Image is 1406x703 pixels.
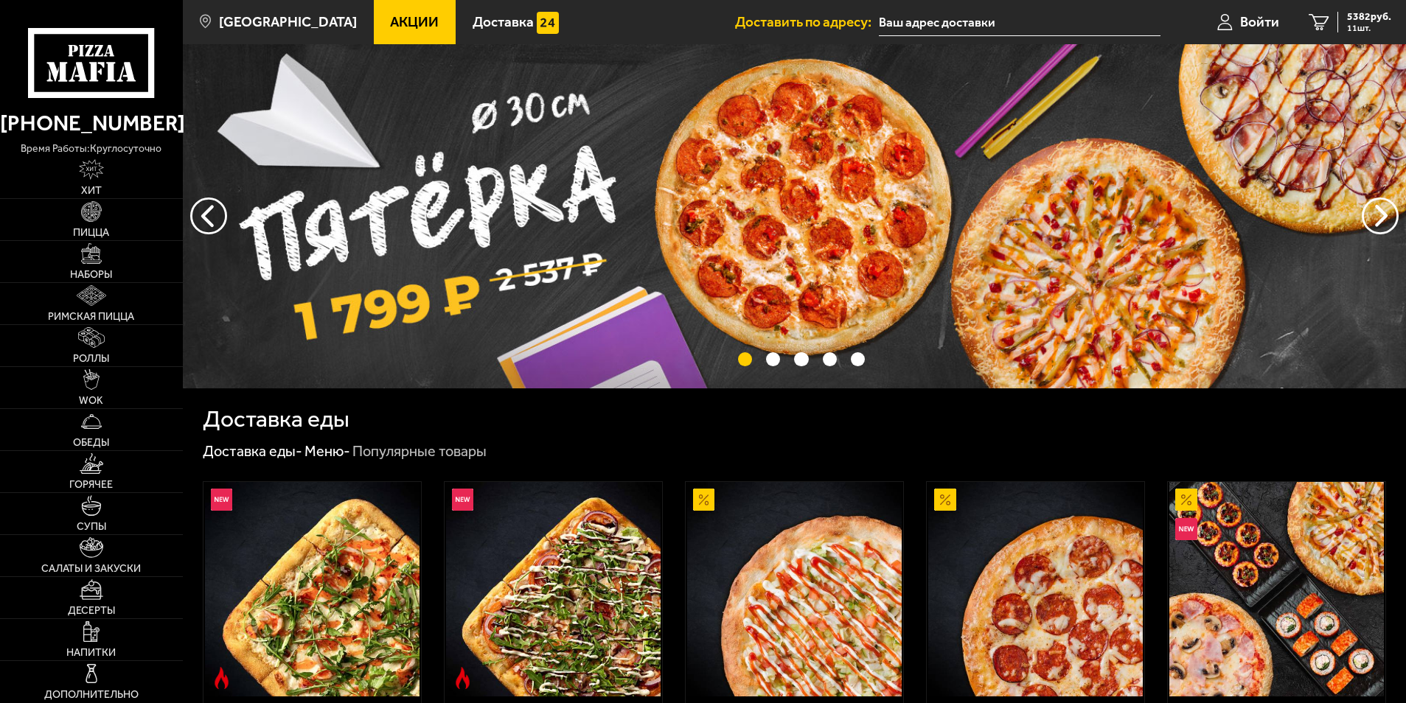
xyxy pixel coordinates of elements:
a: НовинкаОстрое блюдоРимская с креветками [203,482,421,696]
a: Доставка еды- [203,442,302,460]
span: Супы [77,522,106,532]
a: АкционныйНовинкаВсё включено [1168,482,1385,696]
div: Популярные товары [352,442,487,461]
img: Всё включено [1169,482,1384,696]
img: Аль-Шам 25 см (тонкое тесто) [687,482,902,696]
img: Острое блюдо [452,667,474,689]
img: Римская с мясным ассорти [446,482,661,696]
span: Напитки [66,648,116,658]
span: [GEOGRAPHIC_DATA] [219,15,357,29]
img: Новинка [211,489,233,511]
button: следующий [190,197,227,234]
span: Горячее [69,480,113,490]
span: Хит [81,186,102,196]
h1: Доставка еды [203,408,349,431]
a: НовинкаОстрое блюдоРимская с мясным ассорти [445,482,662,696]
span: Войти [1240,15,1279,29]
span: Салаты и закуски [41,564,141,574]
a: Меню- [304,442,350,460]
a: АкционныйПепперони 25 см (толстое с сыром) [927,482,1144,696]
span: 5382 руб. [1347,12,1391,22]
img: Акционный [934,489,956,511]
img: Новинка [1175,518,1197,540]
span: WOK [79,396,103,406]
span: Акции [390,15,439,29]
button: точки переключения [766,352,780,366]
img: Пепперони 25 см (толстое с сыром) [928,482,1143,696]
span: Десерты [68,606,115,616]
span: Римская пицца [48,312,134,322]
img: 15daf4d41897b9f0e9f617042186c801.svg [537,12,559,34]
span: Доставка [473,15,534,29]
span: Пицца [73,228,109,238]
button: точки переключения [794,352,808,366]
span: 11 шт. [1347,24,1391,32]
img: Острое блюдо [211,667,233,689]
a: АкционныйАль-Шам 25 см (тонкое тесто) [686,482,903,696]
img: Новинка [452,489,474,511]
span: Наборы [70,270,112,280]
button: точки переключения [851,352,865,366]
span: Дополнительно [44,690,139,700]
span: Обеды [73,438,109,448]
img: Акционный [1175,489,1197,511]
button: предыдущий [1362,197,1399,234]
button: точки переключения [823,352,837,366]
img: Римская с креветками [205,482,420,696]
input: Ваш адрес доставки [879,9,1160,36]
img: Акционный [693,489,715,511]
span: Роллы [73,354,109,364]
button: точки переключения [738,352,752,366]
span: Доставить по адресу: [735,15,879,29]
